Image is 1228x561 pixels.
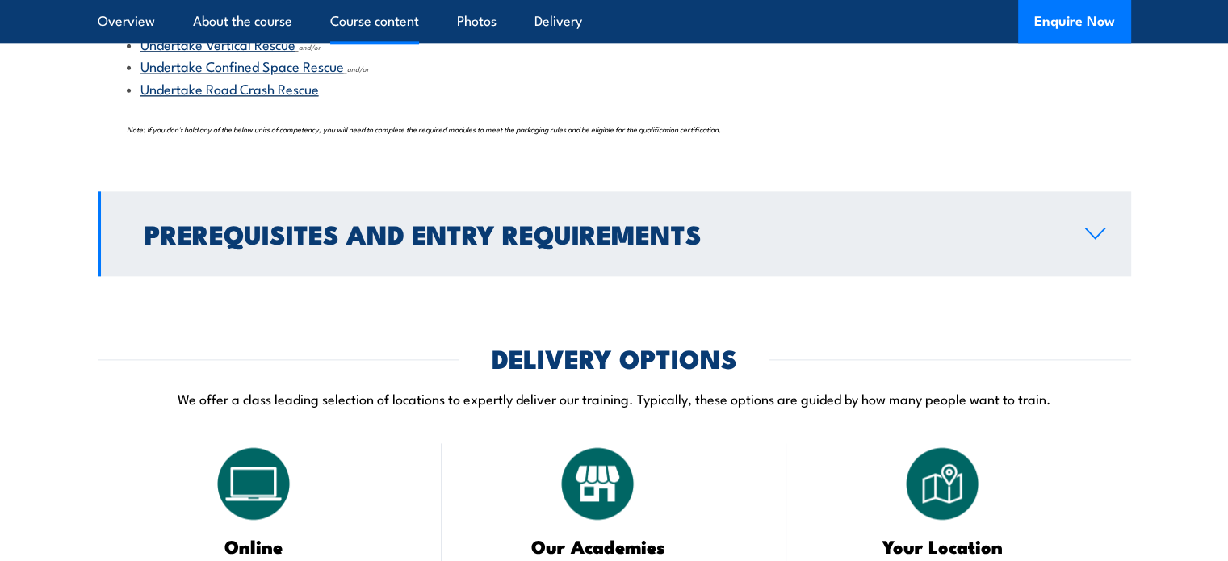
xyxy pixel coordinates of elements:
[140,34,295,53] a: Undertake Vertical Rescue
[492,346,737,369] h2: DELIVERY OPTIONS
[127,124,721,134] span: Note: If you don't hold any of the below units of competency, you will need to complete the requi...
[299,42,321,52] span: and/or
[140,78,319,98] a: Undertake Road Crash Rescue
[138,537,370,555] h3: Online
[140,56,344,75] a: Undertake Confined Space Rescue
[482,537,714,555] h3: Our Academies
[827,537,1058,555] h3: Your Location
[347,64,369,73] span: and/or
[145,222,1059,245] h2: Prerequisites and Entry Requirements
[98,191,1131,276] a: Prerequisites and Entry Requirements
[98,389,1131,408] p: We offer a class leading selection of locations to expertly deliver our training. Typically, thes...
